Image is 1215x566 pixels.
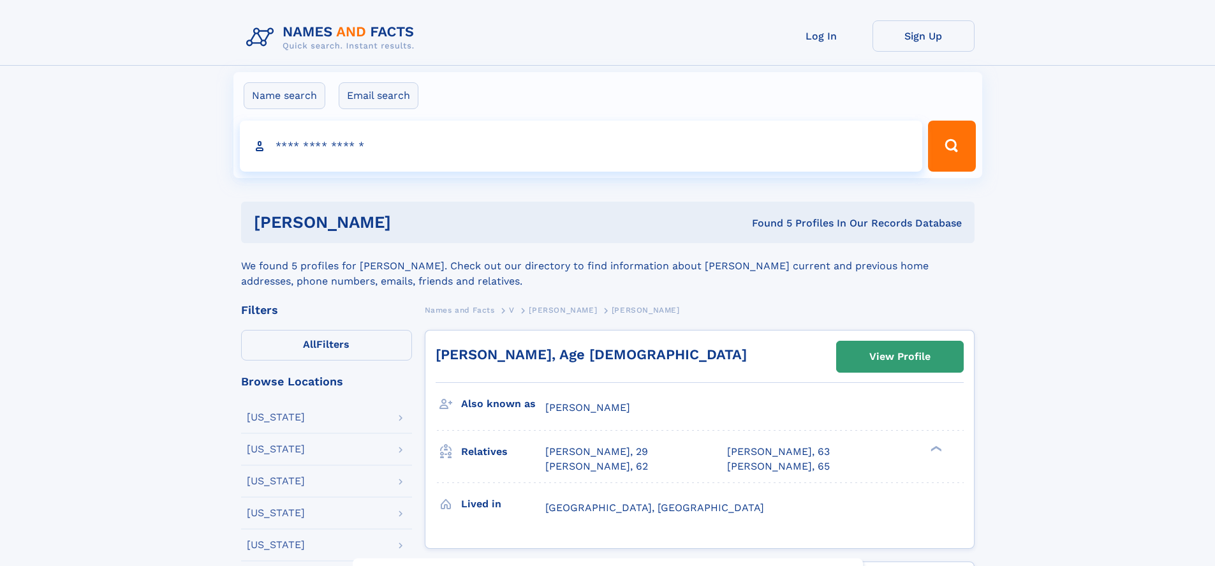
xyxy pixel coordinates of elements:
[247,540,305,550] div: [US_STATE]
[727,445,830,459] a: [PERSON_NAME], 63
[247,508,305,518] div: [US_STATE]
[928,121,975,172] button: Search Button
[461,441,545,463] h3: Relatives
[241,304,412,316] div: Filters
[571,216,962,230] div: Found 5 Profiles In Our Records Database
[240,121,923,172] input: search input
[612,306,680,315] span: [PERSON_NAME]
[529,306,597,315] span: [PERSON_NAME]
[461,393,545,415] h3: Also known as
[247,444,305,454] div: [US_STATE]
[770,20,873,52] a: Log In
[927,445,943,453] div: ❯
[247,412,305,422] div: [US_STATE]
[425,302,495,318] a: Names and Facts
[339,82,418,109] label: Email search
[241,376,412,387] div: Browse Locations
[529,302,597,318] a: [PERSON_NAME]
[545,445,648,459] a: [PERSON_NAME], 29
[509,306,515,315] span: V
[241,330,412,361] label: Filters
[869,342,931,371] div: View Profile
[241,20,425,55] img: Logo Names and Facts
[509,302,515,318] a: V
[837,341,963,372] a: View Profile
[545,401,630,413] span: [PERSON_NAME]
[254,214,571,230] h1: [PERSON_NAME]
[727,459,830,473] a: [PERSON_NAME], 65
[436,346,747,362] a: [PERSON_NAME], Age [DEMOGRAPHIC_DATA]
[241,243,975,289] div: We found 5 profiles for [PERSON_NAME]. Check out our directory to find information about [PERSON_...
[873,20,975,52] a: Sign Up
[461,493,545,515] h3: Lived in
[545,502,764,514] span: [GEOGRAPHIC_DATA], [GEOGRAPHIC_DATA]
[545,459,648,473] a: [PERSON_NAME], 62
[244,82,325,109] label: Name search
[247,476,305,486] div: [US_STATE]
[303,338,316,350] span: All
